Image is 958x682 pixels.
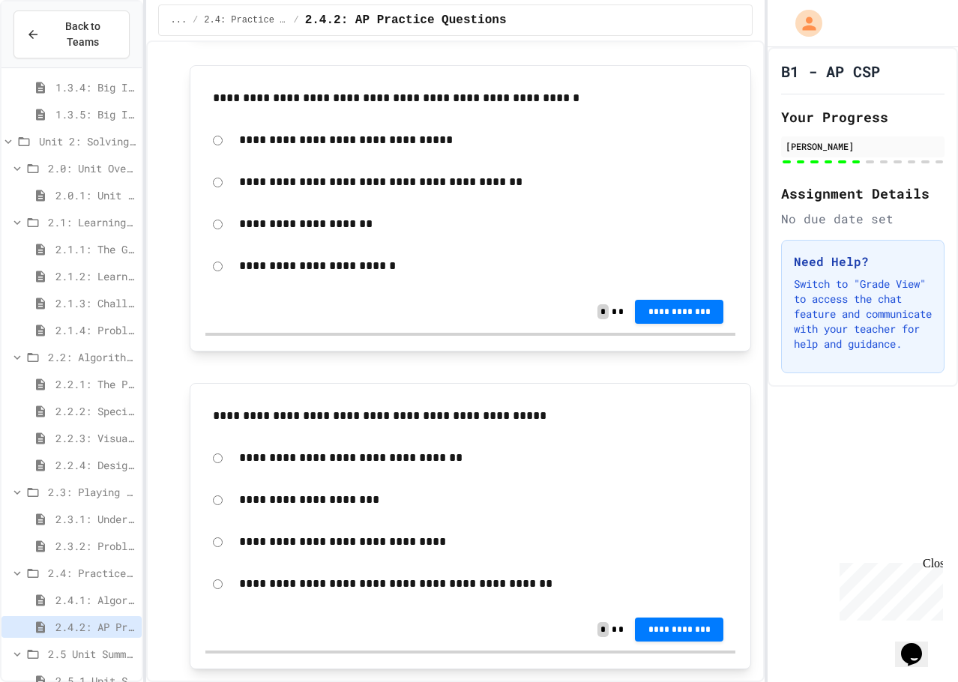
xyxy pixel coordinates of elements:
[794,253,932,271] h3: Need Help?
[834,557,943,621] iframe: chat widget
[781,210,945,228] div: No due date set
[48,214,136,230] span: 2.1: Learning to Solve Hard Problems
[55,430,136,446] span: 2.2.3: Visualizing Logic with Flowcharts
[781,106,945,127] h2: Your Progress
[193,14,198,26] span: /
[781,61,880,82] h1: B1 - AP CSP
[781,183,945,204] h2: Assignment Details
[48,646,136,662] span: 2.5 Unit Summary
[55,511,136,527] span: 2.3.1: Understanding Games with Flowcharts
[6,6,103,95] div: Chat with us now!Close
[794,277,932,351] p: Switch to "Grade View" to access the chat feature and communicate with your teacher for help and ...
[48,349,136,365] span: 2.2: Algorithms - from Pseudocode to Flowcharts
[55,619,136,635] span: 2.4.2: AP Practice Questions
[48,160,136,176] span: 2.0: Unit Overview
[895,622,943,667] iframe: chat widget
[48,484,136,500] span: 2.3: Playing Games
[55,538,136,554] span: 2.3.2: Problem Solving Reflection
[39,133,136,149] span: Unit 2: Solving Problems in Computer Science
[55,295,136,311] span: 2.1.3: Challenge Problem - The Bridge
[48,565,136,581] span: 2.4: Practice with Algorithms
[55,322,136,338] span: 2.1.4: Problem Solving Practice
[55,457,136,473] span: 2.2.4: Designing Flowcharts
[171,14,187,26] span: ...
[204,14,287,26] span: 2.4: Practice with Algorithms
[55,268,136,284] span: 2.1.2: Learning to Solve Hard Problems
[55,187,136,203] span: 2.0.1: Unit Overview
[49,19,117,50] span: Back to Teams
[55,376,136,392] span: 2.2.1: The Power of Algorithms
[55,241,136,257] span: 2.1.1: The Growth Mindset
[780,6,826,40] div: My Account
[13,10,130,58] button: Back to Teams
[293,14,298,26] span: /
[55,106,136,122] span: 1.3.5: Big Idea 5 - Impact of Computing
[55,403,136,419] span: 2.2.2: Specifying Ideas with Pseudocode
[55,592,136,608] span: 2.4.1: Algorithm Practice Exercises
[786,139,940,153] div: [PERSON_NAME]
[305,11,507,29] span: 2.4.2: AP Practice Questions
[55,79,136,95] span: 1.3.4: Big Idea 4 - Computing Systems and Networks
